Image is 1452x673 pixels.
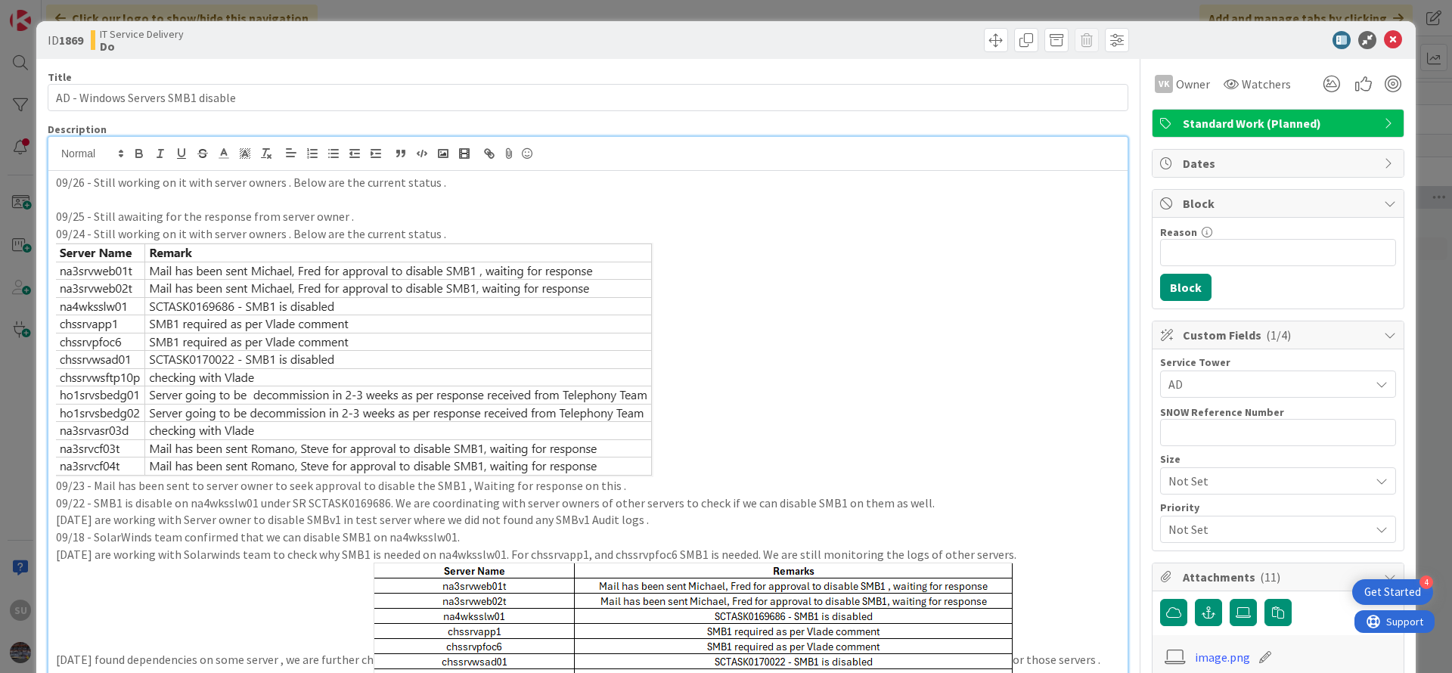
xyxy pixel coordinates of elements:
[1160,405,1284,419] label: SNOW Reference Number
[56,546,1120,563] p: [DATE] are working with Solarwinds team to check why SMB1 is needed on na4wksslw01. For chssrvapp...
[1168,375,1370,393] span: AD
[56,511,1120,529] p: [DATE] are working with Server owner to disable SMBv1 in test server where we did not found any S...
[1160,502,1396,513] div: Priority
[1364,585,1421,600] div: Get Started
[48,70,72,84] label: Title
[1176,75,1210,93] span: Owner
[32,2,69,20] span: Support
[100,28,184,40] span: IT Service Delivery
[56,477,1120,495] p: 09/23 - Mail has been sent to server owner to seek approval to disable the SMB1 , Waiting for res...
[1266,327,1291,343] span: ( 1/4 )
[1183,194,1376,212] span: Block
[56,174,1120,191] p: 09/26 - Still working on it with server owners . Below are the current status .
[1183,154,1376,172] span: Dates
[1168,470,1362,492] span: Not Set
[1242,75,1291,93] span: Watchers
[1260,569,1280,585] span: ( 11 )
[1419,575,1433,589] div: 4
[1160,357,1396,368] div: Service Tower
[1352,579,1433,605] div: Open Get Started checklist, remaining modules: 4
[48,84,1128,111] input: type card name here...
[1155,75,1173,93] div: VK
[56,225,1120,243] p: 09/24 - Still working on it with server owners . Below are the current status .
[100,40,184,52] b: Do
[1183,568,1376,586] span: Attachments
[56,208,1120,225] p: 09/25 - Still awaiting for the response from server owner .
[56,243,653,477] img: image.png
[59,33,83,48] b: 1869
[56,495,1120,512] p: 09/22 - SMB1 is disable on na4wksslw01 under SR SCTASK0169686. We are coordinating with server ow...
[1183,114,1376,132] span: Standard Work (Planned)
[1195,648,1250,666] a: image.png
[1160,454,1396,464] div: Size
[56,529,1120,546] p: 09/18 - SolarWinds team confirmed that we can disable SMB1 on na4wksslw01.
[1168,519,1362,540] span: Not Set
[1160,274,1212,301] button: Block
[48,123,107,136] span: Description
[1160,225,1197,239] label: Reason
[1183,326,1376,344] span: Custom Fields
[48,31,83,49] span: ID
